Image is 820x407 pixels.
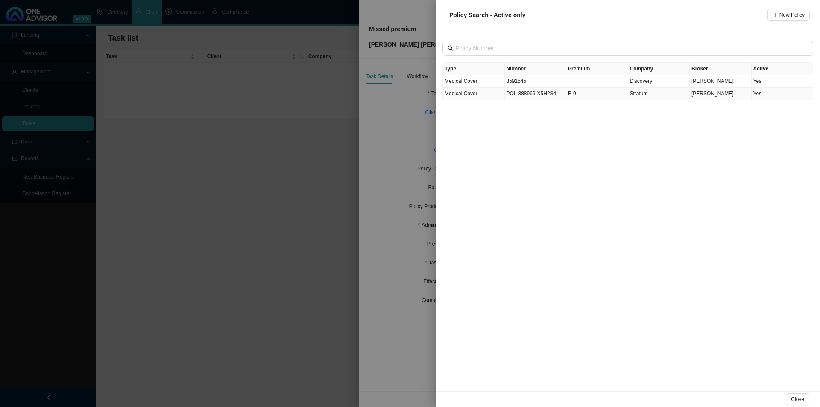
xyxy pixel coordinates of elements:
span: Stratum [630,91,648,97]
span: search [448,45,454,51]
th: Type [443,63,505,75]
th: Premium [566,63,628,75]
span: Medical Cover [445,78,477,84]
td: 3591545 [505,75,567,88]
th: Company [628,63,690,75]
td: Yes [752,88,814,100]
span: New Policy [779,11,805,19]
button: Close [786,393,809,405]
span: Discovery [630,78,653,84]
span: plus [773,12,778,18]
span: [PERSON_NAME] [691,78,734,84]
th: Active [752,63,814,75]
th: Number [505,63,567,75]
td: POL-388969-X5H2S4 [505,88,567,100]
td: R 0 [566,88,628,100]
th: Broker [690,63,752,75]
input: Policy Number [455,44,802,53]
td: Yes [752,75,814,88]
span: [PERSON_NAME] [691,91,734,97]
span: Close [791,395,804,404]
button: New Policy [767,9,810,21]
span: Medical Cover [445,91,477,97]
span: Policy Search - Active only [449,12,525,18]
